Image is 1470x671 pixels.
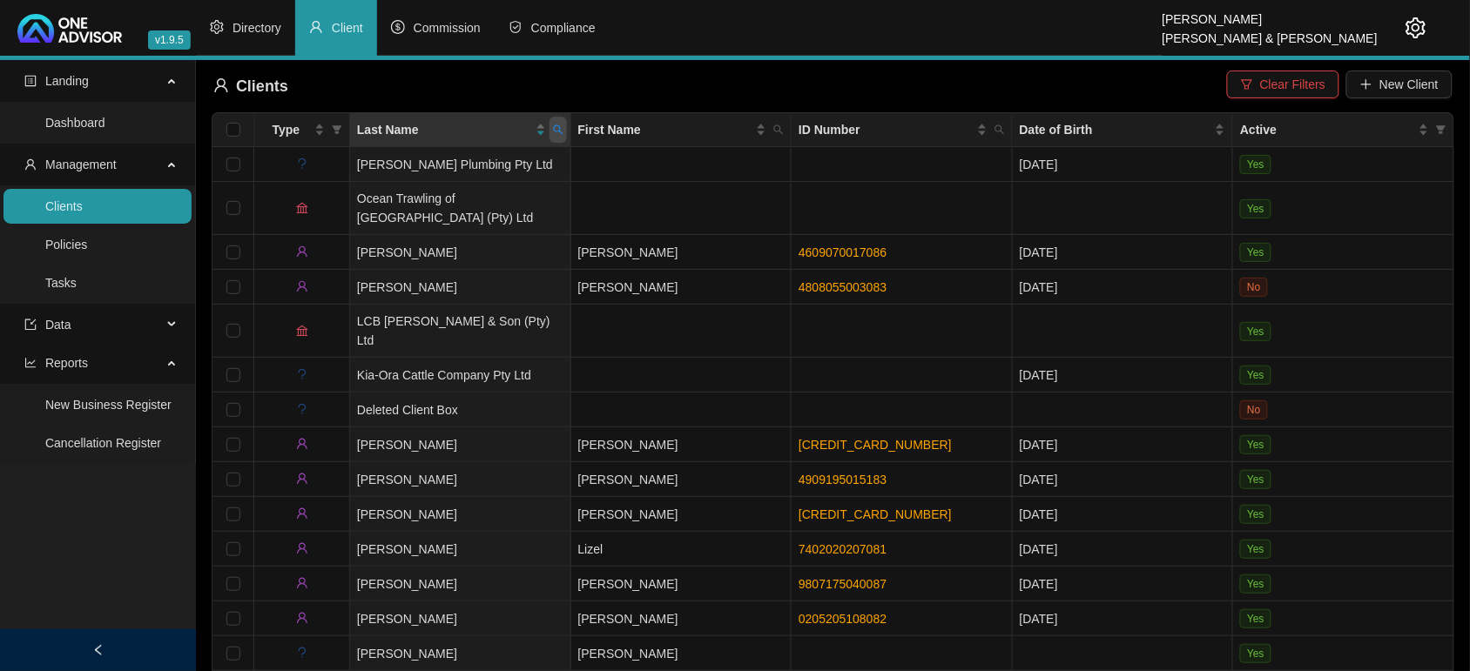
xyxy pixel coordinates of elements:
span: question [296,158,308,170]
span: Yes [1240,155,1271,174]
button: Clear Filters [1227,70,1339,98]
td: [PERSON_NAME] [571,601,792,636]
td: [PERSON_NAME] [571,427,792,462]
span: search [773,124,784,135]
span: Active [1240,120,1415,139]
span: Directory [233,21,281,35]
span: Client [332,21,363,35]
td: [DATE] [1013,427,1234,462]
th: First Name [571,113,792,147]
span: search [550,117,567,143]
span: New Client [1379,75,1439,94]
th: Date of Birth [1013,113,1234,147]
a: [CREDIT_CARD_NUMBER] [799,507,952,521]
td: Ocean Trawling of [GEOGRAPHIC_DATA] (Pty) Ltd [350,182,571,235]
td: [PERSON_NAME] [350,636,571,671]
span: question [296,403,308,415]
span: Yes [1240,505,1271,524]
span: user [296,245,308,258]
span: filter [332,124,342,135]
span: filter [1241,78,1253,91]
span: user [296,473,308,485]
td: [DATE] [1013,147,1234,182]
span: question [296,647,308,659]
span: Yes [1240,199,1271,218]
td: [DATE] [1013,358,1234,393]
td: [PERSON_NAME] [571,497,792,532]
span: line-chart [24,357,37,369]
span: Compliance [531,21,596,35]
td: [PERSON_NAME] [571,270,792,305]
td: [PERSON_NAME] Plumbing Pty Ltd [350,147,571,182]
span: user [296,612,308,624]
span: ID Number [799,120,974,139]
a: Tasks [45,276,77,290]
span: Yes [1240,366,1271,385]
td: [DATE] [1013,567,1234,601]
span: Yes [1240,322,1271,341]
span: import [24,319,37,331]
span: search [991,117,1008,143]
span: search [770,117,787,143]
span: setting [1406,17,1426,38]
a: 9807175040087 [799,577,887,591]
td: [PERSON_NAME] [350,567,571,601]
span: Clear Filters [1260,75,1325,94]
span: Management [45,158,117,171]
span: Clients [236,77,288,95]
span: user [296,280,308,292]
a: 4609070017086 [799,245,887,259]
span: dollar [391,20,405,34]
a: Dashboard [45,116,105,130]
td: [PERSON_NAME] [571,462,792,497]
span: Yes [1240,644,1271,663]
span: filter [328,117,346,143]
td: [DATE] [1013,497,1234,532]
th: Active [1233,113,1454,147]
th: Type [254,113,350,147]
span: filter [1436,124,1446,135]
span: Yes [1240,540,1271,559]
td: [PERSON_NAME] [571,235,792,270]
span: No [1240,278,1267,297]
td: [PERSON_NAME] [571,567,792,601]
span: search [995,124,1005,135]
td: Deleted Client Box [350,393,571,427]
td: Lizel [571,532,792,567]
div: [PERSON_NAME] & [PERSON_NAME] [1163,23,1378,43]
a: 7402020207081 [799,542,887,556]
span: v1.9.5 [148,30,191,50]
td: [DATE] [1013,601,1234,636]
td: [PERSON_NAME] [350,427,571,462]
td: [PERSON_NAME] [350,532,571,567]
span: search [553,124,563,135]
span: Yes [1240,609,1271,628]
td: [PERSON_NAME] [350,497,571,532]
span: Yes [1240,574,1271,594]
a: New Business Register [45,398,172,412]
a: 4808055003083 [799,280,887,294]
td: [PERSON_NAME] [350,601,571,636]
a: Policies [45,238,87,252]
a: 4909195015183 [799,473,887,486]
span: user [309,20,323,34]
span: user [213,77,229,93]
td: [DATE] [1013,235,1234,270]
td: [PERSON_NAME] [571,636,792,671]
span: user [24,158,37,171]
span: Date of Birth [1020,120,1212,139]
span: user [296,438,308,450]
span: Data [45,318,71,332]
a: Cancellation Register [45,436,161,450]
img: 2df55531c6924b55f21c4cf5d4484680-logo-light.svg [17,14,122,43]
span: profile [24,75,37,87]
span: Reports [45,356,88,370]
span: setting [210,20,224,34]
a: [CREDIT_CARD_NUMBER] [799,438,952,452]
span: user [296,577,308,589]
span: Yes [1240,243,1271,262]
span: user [296,507,308,520]
span: Yes [1240,435,1271,454]
td: [PERSON_NAME] [350,270,571,305]
a: 0205205108082 [799,612,887,626]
